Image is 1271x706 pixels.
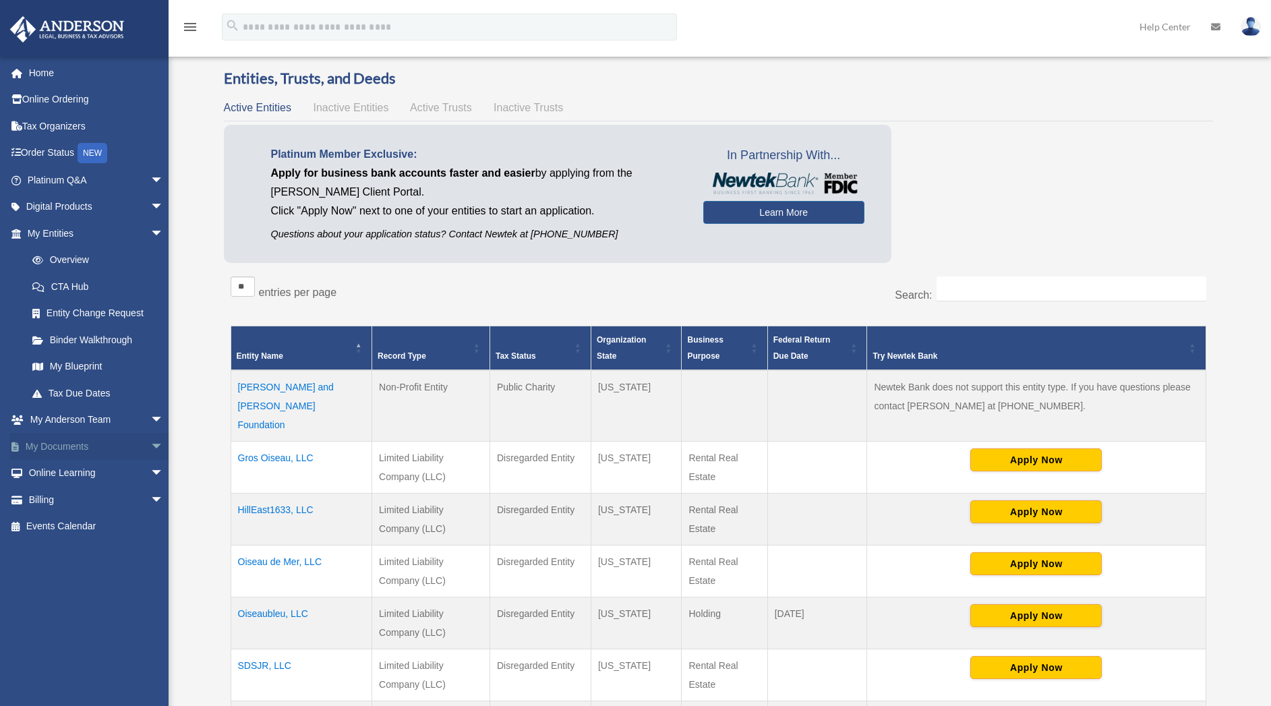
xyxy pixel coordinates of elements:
[9,220,177,247] a: My Entitiesarrow_drop_down
[271,226,683,243] p: Questions about your application status? Contact Newtek at [PHONE_NUMBER]
[682,326,767,371] th: Business Purpose: Activate to sort
[150,460,177,488] span: arrow_drop_down
[19,300,177,327] a: Entity Change Request
[867,326,1206,371] th: Try Newtek Bank : Activate to sort
[150,167,177,194] span: arrow_drop_down
[970,552,1102,575] button: Apply Now
[225,18,240,33] i: search
[591,494,682,546] td: [US_STATE]
[496,351,536,361] span: Tax Status
[873,348,1185,364] div: Try Newtek Bank
[378,351,426,361] span: Record Type
[1241,17,1261,36] img: User Pic
[682,442,767,494] td: Rental Real Estate
[490,494,591,546] td: Disregarded Entity
[231,649,372,701] td: SDSJR, LLC
[682,494,767,546] td: Rental Real Estate
[710,173,858,194] img: NewtekBankLogoSM.png
[150,194,177,221] span: arrow_drop_down
[19,326,177,353] a: Binder Walkthrough
[271,167,535,179] span: Apply for business bank accounts faster and easier
[682,649,767,701] td: Rental Real Estate
[78,143,107,163] div: NEW
[591,597,682,649] td: [US_STATE]
[970,500,1102,523] button: Apply Now
[9,460,184,487] a: Online Learningarrow_drop_down
[231,546,372,597] td: Oiseau de Mer, LLC
[19,273,177,300] a: CTA Hub
[231,494,372,546] td: HillEast1633, LLC
[773,335,831,361] span: Federal Return Due Date
[182,24,198,35] a: menu
[970,604,1102,627] button: Apply Now
[682,597,767,649] td: Holding
[410,102,472,113] span: Active Trusts
[372,326,490,371] th: Record Type: Activate to sort
[490,326,591,371] th: Tax Status: Activate to sort
[372,649,490,701] td: Limited Liability Company (LLC)
[150,433,177,461] span: arrow_drop_down
[682,546,767,597] td: Rental Real Estate
[19,353,177,380] a: My Blueprint
[237,351,283,361] span: Entity Name
[490,370,591,442] td: Public Charity
[224,68,1213,89] h3: Entities, Trusts, and Deeds
[271,145,683,164] p: Platinum Member Exclusive:
[767,597,867,649] td: [DATE]
[182,19,198,35] i: menu
[9,86,184,113] a: Online Ordering
[9,433,184,460] a: My Documentsarrow_drop_down
[372,442,490,494] td: Limited Liability Company (LLC)
[231,597,372,649] td: Oiseaubleu, LLC
[372,597,490,649] td: Limited Liability Company (LLC)
[271,164,683,202] p: by applying from the [PERSON_NAME] Client Portal.
[867,370,1206,442] td: Newtek Bank does not support this entity type. If you have questions please contact [PERSON_NAME]...
[9,407,184,434] a: My Anderson Teamarrow_drop_down
[490,442,591,494] td: Disregarded Entity
[259,287,337,298] label: entries per page
[372,546,490,597] td: Limited Liability Company (LLC)
[19,247,171,274] a: Overview
[9,167,184,194] a: Platinum Q&Aarrow_drop_down
[767,326,867,371] th: Federal Return Due Date: Activate to sort
[372,494,490,546] td: Limited Liability Company (LLC)
[224,102,291,113] span: Active Entities
[6,16,128,42] img: Anderson Advisors Platinum Portal
[591,370,682,442] td: [US_STATE]
[9,194,184,220] a: Digital Productsarrow_drop_down
[703,201,864,224] a: Learn More
[494,102,563,113] span: Inactive Trusts
[19,380,177,407] a: Tax Due Dates
[9,113,184,140] a: Tax Organizers
[591,326,682,371] th: Organization State: Activate to sort
[150,486,177,514] span: arrow_drop_down
[9,486,184,513] a: Billingarrow_drop_down
[490,597,591,649] td: Disregarded Entity
[150,407,177,434] span: arrow_drop_down
[895,289,932,301] label: Search:
[9,59,184,86] a: Home
[970,656,1102,679] button: Apply Now
[231,442,372,494] td: Gros Oiseau, LLC
[490,546,591,597] td: Disregarded Entity
[9,513,184,540] a: Events Calendar
[703,145,864,167] span: In Partnership With...
[372,370,490,442] td: Non-Profit Entity
[9,140,184,167] a: Order StatusNEW
[687,335,723,361] span: Business Purpose
[313,102,388,113] span: Inactive Entities
[970,448,1102,471] button: Apply Now
[231,370,372,442] td: [PERSON_NAME] and [PERSON_NAME] Foundation
[150,220,177,247] span: arrow_drop_down
[591,546,682,597] td: [US_STATE]
[597,335,646,361] span: Organization State
[231,326,372,371] th: Entity Name: Activate to invert sorting
[591,649,682,701] td: [US_STATE]
[591,442,682,494] td: [US_STATE]
[271,202,683,220] p: Click "Apply Now" next to one of your entities to start an application.
[490,649,591,701] td: Disregarded Entity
